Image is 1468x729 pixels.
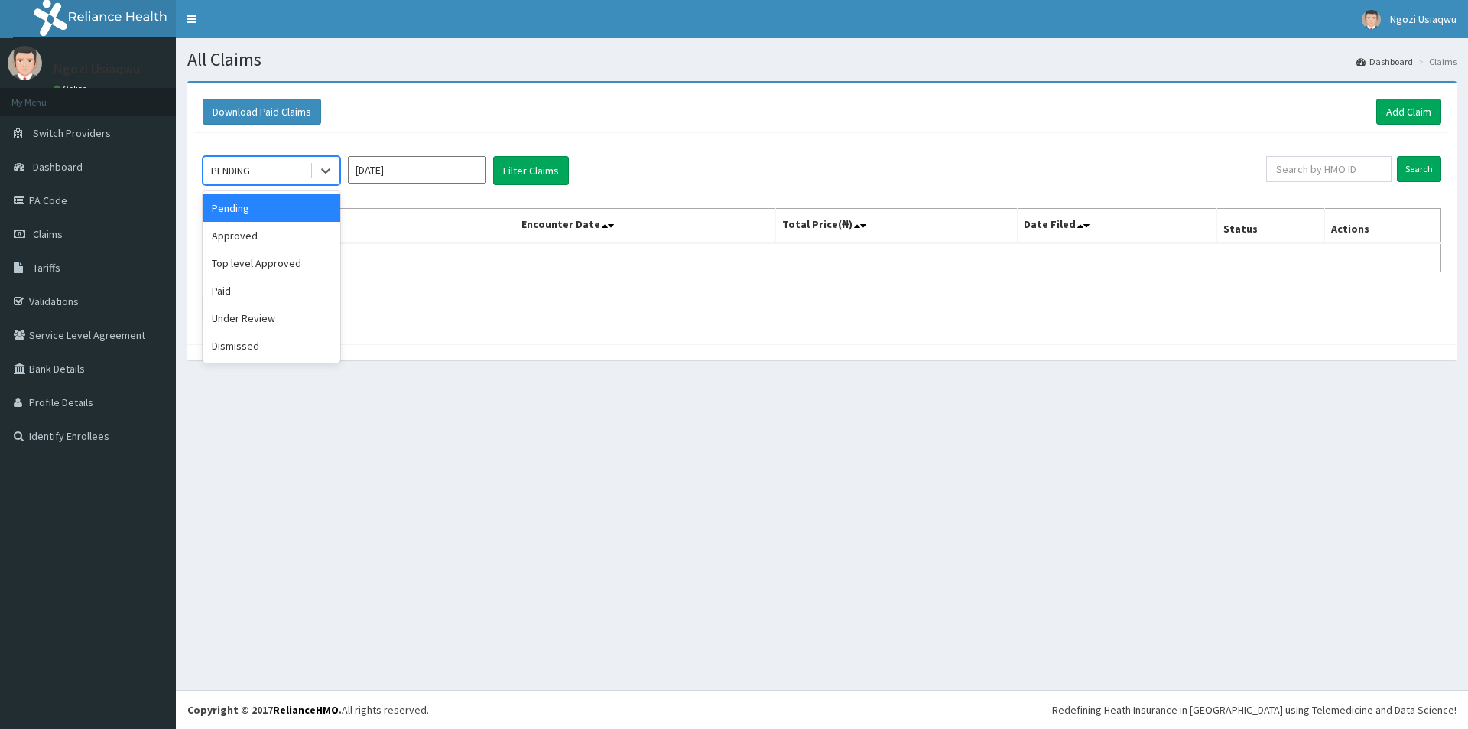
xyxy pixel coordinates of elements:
[1390,12,1457,26] span: Ngozi Usiaqwu
[493,156,569,185] button: Filter Claims
[203,209,515,244] th: Name
[1362,10,1381,29] img: User Image
[1376,99,1441,125] a: Add Claim
[273,703,339,717] a: RelianceHMO
[203,304,340,332] div: Under Review
[1324,209,1440,244] th: Actions
[33,227,63,241] span: Claims
[203,99,321,125] button: Download Paid Claims
[1356,55,1413,68] a: Dashboard
[1266,156,1392,182] input: Search by HMO ID
[211,163,250,178] div: PENDING
[33,126,111,140] span: Switch Providers
[54,83,90,94] a: Online
[203,277,340,304] div: Paid
[33,261,60,275] span: Tariffs
[1397,156,1441,182] input: Search
[515,209,775,244] th: Encounter Date
[33,160,83,174] span: Dashboard
[8,46,42,80] img: User Image
[348,156,486,184] input: Select Month and Year
[1216,209,1324,244] th: Status
[203,222,340,249] div: Approved
[176,690,1468,729] footer: All rights reserved.
[187,50,1457,70] h1: All Claims
[1017,209,1216,244] th: Date Filed
[187,703,342,717] strong: Copyright © 2017 .
[1052,702,1457,718] div: Redefining Heath Insurance in [GEOGRAPHIC_DATA] using Telemedicine and Data Science!
[203,194,340,222] div: Pending
[54,62,140,76] p: Ngozi Usiaqwu
[1414,55,1457,68] li: Claims
[203,249,340,277] div: Top level Approved
[775,209,1017,244] th: Total Price(₦)
[203,332,340,360] div: Dismissed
